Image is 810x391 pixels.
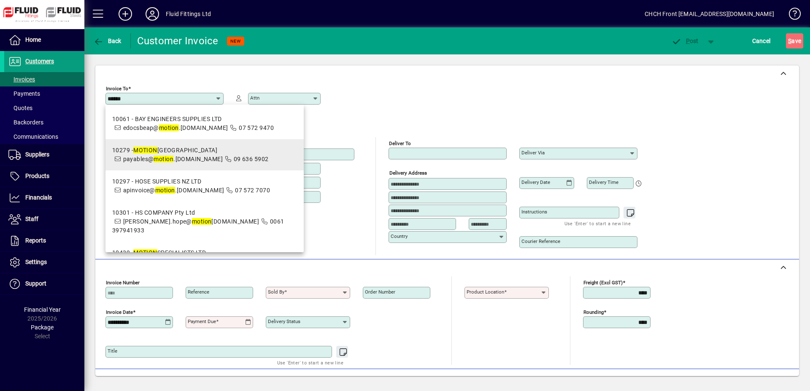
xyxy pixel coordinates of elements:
[686,38,690,44] span: P
[25,173,49,179] span: Products
[467,289,504,295] mat-label: Product location
[123,187,224,194] span: apinvoice@ .[DOMAIN_NAME]
[25,151,49,158] span: Suppliers
[783,2,799,29] a: Knowledge Base
[105,242,304,273] mat-option: 10439 - MOTION SPECIALISTS LTD
[4,86,84,101] a: Payments
[365,289,395,295] mat-label: Order number
[589,179,618,185] mat-label: Delivery time
[4,187,84,208] a: Financials
[106,86,128,92] mat-label: Invoice To
[4,115,84,129] a: Backorders
[84,33,131,49] app-page-header-button: Back
[8,76,35,83] span: Invoices
[8,119,43,126] span: Backorders
[137,34,219,48] div: Customer Invoice
[8,133,58,140] span: Communications
[108,348,117,354] mat-label: Title
[4,144,84,165] a: Suppliers
[159,124,179,131] em: motion
[133,249,157,256] em: MOTION
[155,187,175,194] em: motion
[268,289,284,295] mat-label: Sold by
[25,280,46,287] span: Support
[4,166,84,187] a: Products
[250,95,259,101] mat-label: Attn
[786,33,803,49] button: Save
[391,233,408,239] mat-label: Country
[192,218,212,225] em: motion
[105,108,304,139] mat-option: 10061 - BAY ENGINEERS SUPPLIES LTD
[389,140,411,146] mat-label: Deliver To
[521,209,547,215] mat-label: Instructions
[737,373,780,388] button: Product
[25,237,46,244] span: Reports
[235,187,270,194] span: 07 572 7070
[25,58,54,65] span: Customers
[667,33,703,49] button: Post
[105,139,304,170] mat-option: 10279 - MOTION NEW ZEALAND
[123,156,223,162] span: payables@ .[DOMAIN_NAME]
[8,105,32,111] span: Quotes
[234,156,269,162] span: 09 636 5902
[521,238,560,244] mat-label: Courier Reference
[188,289,209,295] mat-label: Reference
[521,179,550,185] mat-label: Delivery date
[188,318,216,324] mat-label: Payment due
[4,72,84,86] a: Invoices
[4,129,84,144] a: Communications
[750,33,773,49] button: Cancel
[112,115,274,124] div: 10061 - BAY ENGINEERS SUPPLIES LTD
[105,202,304,242] mat-option: 10301 - HS COMPANY Pty Ltd
[139,6,166,22] button: Profile
[166,7,211,21] div: Fluid Fittings Ltd
[133,147,157,154] em: MOTION
[4,209,84,230] a: Staff
[230,38,241,44] span: NEW
[112,208,297,217] div: 10301 - HS COMPANY Pty Ltd
[4,230,84,251] a: Reports
[4,273,84,294] a: Support
[112,6,139,22] button: Add
[8,90,40,97] span: Payments
[277,358,343,367] mat-hint: Use 'Enter' to start a new line
[106,280,140,286] mat-label: Invoice number
[123,124,228,131] span: edocsbeap@ .[DOMAIN_NAME]
[106,309,133,315] mat-label: Invoice date
[123,218,259,225] span: [PERSON_NAME].hope@ [DOMAIN_NAME]
[25,36,41,43] span: Home
[31,324,54,331] span: Package
[91,33,124,49] button: Back
[24,306,61,313] span: Financial Year
[112,248,257,257] div: 10439 - SPECIALISTS LTD
[25,216,38,222] span: Staff
[564,218,631,228] mat-hint: Use 'Enter' to start a new line
[742,374,776,388] span: Product
[112,177,270,186] div: 10297 - HOSE SUPPLIES NZ LTD
[521,150,545,156] mat-label: Deliver via
[25,194,52,201] span: Financials
[752,34,771,48] span: Cancel
[583,309,604,315] mat-label: Rounding
[112,146,269,155] div: 10279 - [GEOGRAPHIC_DATA]
[583,280,623,286] mat-label: Freight (excl GST)
[788,34,801,48] span: ave
[4,252,84,273] a: Settings
[268,318,300,324] mat-label: Delivery status
[671,38,699,44] span: ost
[645,7,774,21] div: CHCH Front [EMAIL_ADDRESS][DOMAIN_NAME]
[105,170,304,202] mat-option: 10297 - HOSE SUPPLIES NZ LTD
[154,156,173,162] em: motion
[239,124,274,131] span: 07 572 9470
[4,30,84,51] a: Home
[25,259,47,265] span: Settings
[4,101,84,115] a: Quotes
[788,38,791,44] span: S
[93,38,121,44] span: Back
